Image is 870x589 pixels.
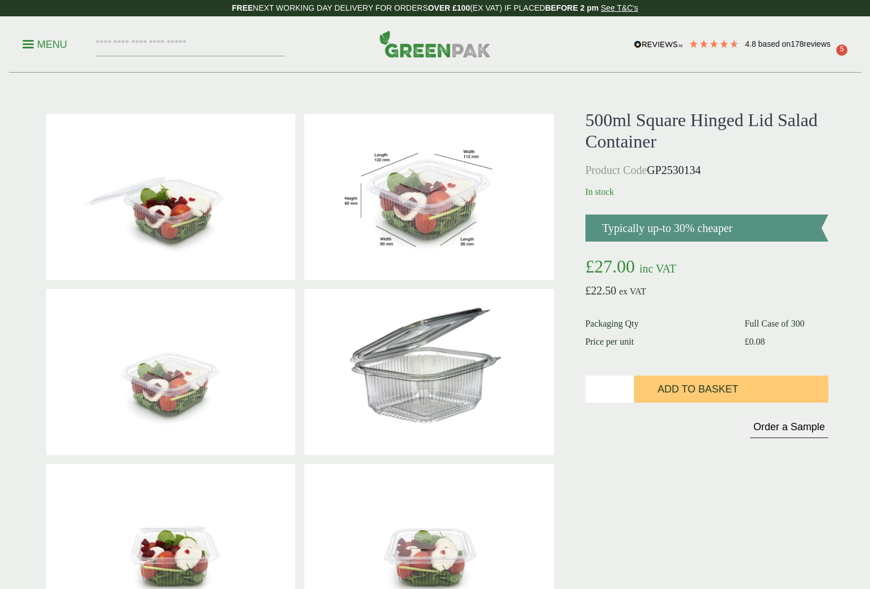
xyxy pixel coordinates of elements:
strong: BEFORE 2 pm [545,3,598,12]
bdi: 22.50 [585,284,616,297]
dt: Price per unit [585,335,731,349]
span: Order a Sample [753,421,825,432]
a: Menu [23,38,67,49]
span: 4.8 [745,39,758,48]
p: GP2530134 [585,162,828,179]
p: In stock [585,185,828,199]
span: £ [585,256,594,276]
h1: 500ml Square Hinged Lid Salad Container [585,109,828,153]
img: REVIEWS.io [634,41,683,48]
img: SaladBox_500 [304,114,553,280]
div: 4.78 Stars [689,39,739,49]
span: Add to Basket [658,383,738,396]
a: See T&C's [601,3,638,12]
strong: OVER £100 [428,3,470,12]
bdi: 27.00 [585,256,635,276]
span: 5 [836,44,847,56]
span: £ [744,337,749,346]
dd: Full Case of 300 [744,317,828,331]
span: inc VAT [640,262,676,275]
span: Based on [758,39,791,48]
span: Product Code [585,164,647,176]
span: ex VAT [619,287,646,296]
span: 178 [791,39,804,48]
span: £ [585,284,591,297]
img: 500ml Square Hinged Salad Container Closed [46,289,295,455]
p: Menu [23,38,67,51]
bdi: 0.08 [744,337,765,346]
dt: Packaging Qty [585,317,731,331]
img: 500ml Square Hinged Lid Salad Container 0 [304,289,553,455]
strong: FREE [232,3,252,12]
button: Add to Basket [634,376,828,403]
button: Order a Sample [750,421,828,438]
span: reviews [804,39,831,48]
img: 500ml Square Hinged Salad Container Open [46,114,295,280]
img: GreenPak Supplies [379,30,491,57]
